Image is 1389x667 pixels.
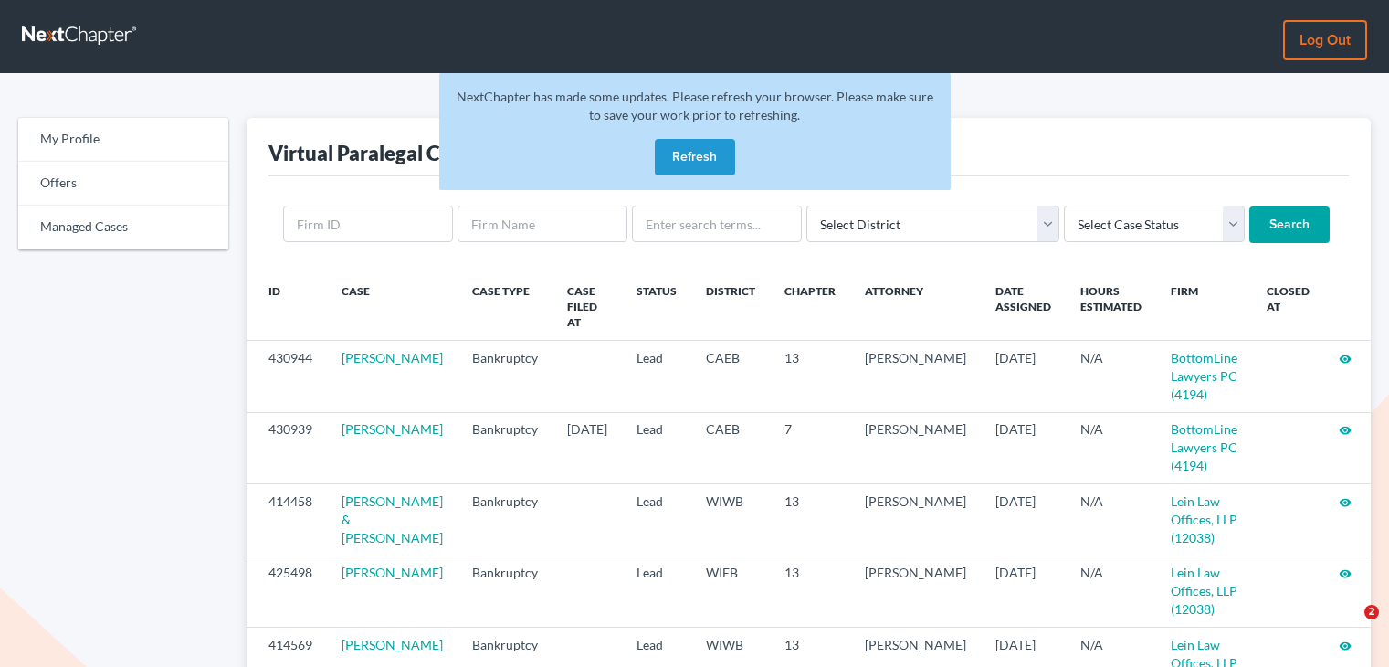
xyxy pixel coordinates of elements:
[1339,637,1352,652] a: visibility
[247,556,327,627] td: 425498
[457,89,933,122] span: NextChapter has made some updates. Please refresh your browser. Please make sure to save your wor...
[850,272,981,341] th: Attorney
[18,162,228,206] a: Offers
[1171,350,1237,402] a: BottomLine Lawyers PC (4194)
[342,421,443,437] a: [PERSON_NAME]
[622,272,691,341] th: Status
[691,484,770,556] td: WIWB
[622,556,691,627] td: Lead
[342,565,443,580] a: [PERSON_NAME]
[247,484,327,556] td: 414458
[1339,353,1352,365] i: visibility
[283,206,453,242] input: Firm ID
[1171,565,1237,617] a: Lein Law Offices, LLP (12038)
[458,484,552,556] td: Bankruptcy
[1339,493,1352,509] a: visibility
[981,272,1066,341] th: Date Assigned
[342,350,443,365] a: [PERSON_NAME]
[1249,206,1330,243] input: Search
[622,341,691,412] td: Lead
[1339,567,1352,580] i: visibility
[850,341,981,412] td: [PERSON_NAME]
[18,206,228,249] a: Managed Cases
[1327,605,1371,649] iframe: Intercom live chat
[342,637,443,652] a: [PERSON_NAME]
[342,493,443,545] a: [PERSON_NAME] & [PERSON_NAME]
[691,556,770,627] td: WIEB
[1156,272,1252,341] th: Firm
[1171,493,1237,545] a: Lein Law Offices, LLP (12038)
[1252,272,1324,341] th: Closed at
[1066,412,1156,483] td: N/A
[18,118,228,162] a: My Profile
[458,206,627,242] input: Firm Name
[1339,565,1352,580] a: visibility
[850,412,981,483] td: [PERSON_NAME]
[622,484,691,556] td: Lead
[1066,484,1156,556] td: N/A
[770,412,850,483] td: 7
[247,341,327,412] td: 430944
[327,272,458,341] th: Case
[458,341,552,412] td: Bankruptcy
[458,272,552,341] th: Case Type
[268,140,479,166] div: Virtual Paralegal Cases
[655,139,735,175] button: Refresh
[1339,496,1352,509] i: visibility
[1066,341,1156,412] td: N/A
[552,272,622,341] th: Case Filed At
[632,206,802,242] input: Enter search terms...
[1171,421,1237,473] a: BottomLine Lawyers PC (4194)
[622,412,691,483] td: Lead
[691,272,770,341] th: District
[691,341,770,412] td: CAEB
[1283,20,1367,60] a: Log out
[981,484,1066,556] td: [DATE]
[1339,424,1352,437] i: visibility
[770,272,850,341] th: Chapter
[981,341,1066,412] td: [DATE]
[981,556,1066,627] td: [DATE]
[247,272,327,341] th: ID
[770,556,850,627] td: 13
[770,484,850,556] td: 13
[458,412,552,483] td: Bankruptcy
[770,341,850,412] td: 13
[247,412,327,483] td: 430939
[981,412,1066,483] td: [DATE]
[850,484,981,556] td: [PERSON_NAME]
[850,556,981,627] td: [PERSON_NAME]
[458,556,552,627] td: Bankruptcy
[1066,272,1156,341] th: Hours Estimated
[552,412,622,483] td: [DATE]
[691,412,770,483] td: CAEB
[1066,556,1156,627] td: N/A
[1364,605,1379,619] span: 2
[1339,350,1352,365] a: visibility
[1339,421,1352,437] a: visibility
